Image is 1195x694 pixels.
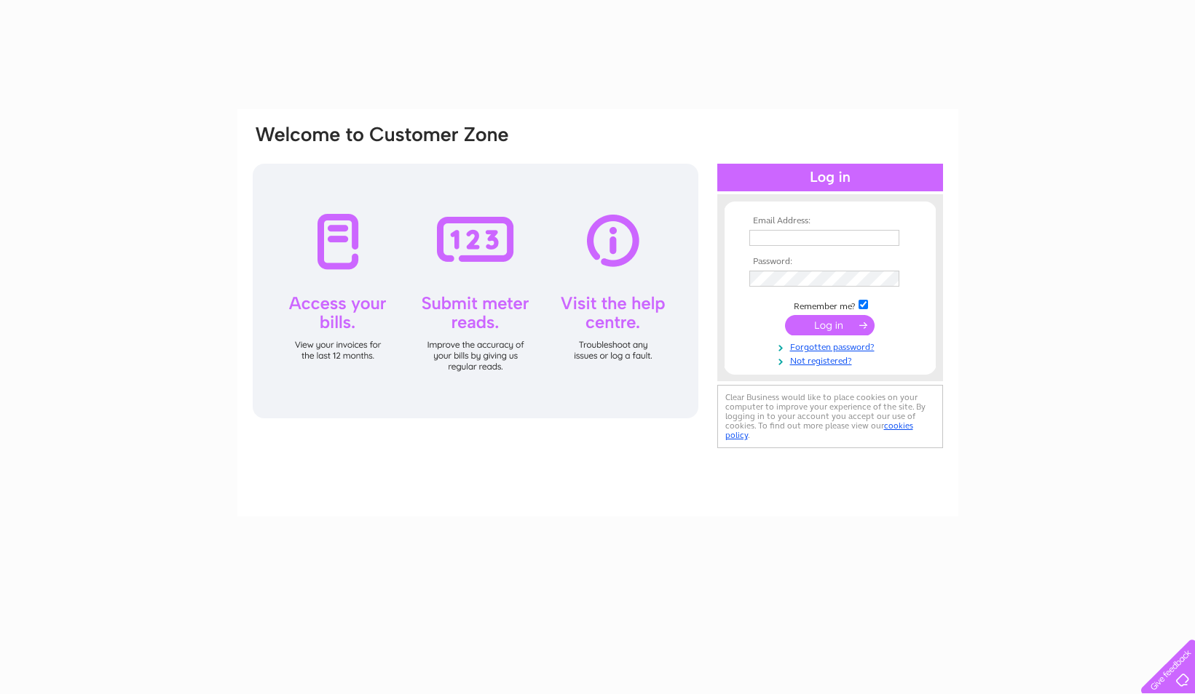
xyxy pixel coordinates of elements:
[749,339,915,353] a: Forgotten password?
[746,216,915,226] th: Email Address:
[746,298,915,312] td: Remember me?
[746,257,915,267] th: Password:
[725,420,913,440] a: cookies policy
[749,353,915,367] a: Not registered?
[717,385,943,448] div: Clear Business would like to place cookies on your computer to improve your experience of the sit...
[785,315,875,335] input: Submit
